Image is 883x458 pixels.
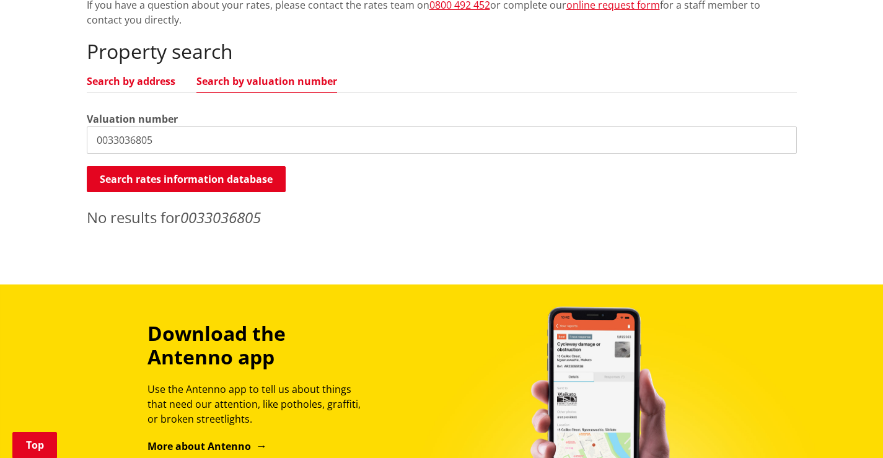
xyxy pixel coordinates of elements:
a: Top [12,432,57,458]
em: 0033036805 [180,207,261,227]
p: Use the Antenno app to tell us about things that need our attention, like potholes, graffiti, or ... [147,382,372,426]
button: Search rates information database [87,166,286,192]
h2: Property search [87,40,797,63]
label: Valuation number [87,112,178,126]
a: Search by address [87,76,175,86]
p: No results for [87,206,797,229]
a: More about Antenno [147,439,267,453]
a: Search by valuation number [196,76,337,86]
h3: Download the Antenno app [147,322,372,369]
input: e.g. 03920/020.01A [87,126,797,154]
iframe: Messenger Launcher [826,406,871,451]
